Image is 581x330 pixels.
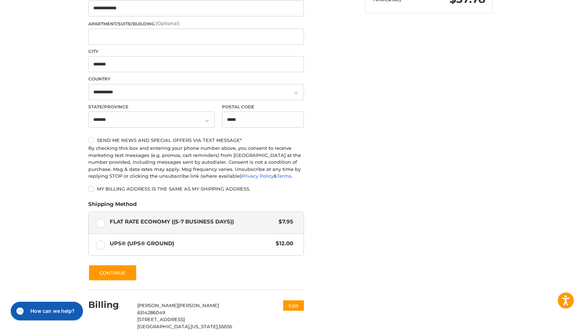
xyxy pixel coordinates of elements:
span: [GEOGRAPHIC_DATA], [137,324,191,329]
span: [PERSON_NAME] [178,302,219,308]
button: Edit [283,300,304,311]
button: Continue [88,265,137,281]
span: UPS® (UPS® Ground) [110,240,272,248]
label: My billing address is the same as my shipping address. [88,186,304,192]
span: [STREET_ADDRESS] [137,316,185,322]
span: [PERSON_NAME] [137,302,178,308]
label: Postal Code [222,104,304,110]
label: State/Province [88,104,215,110]
iframe: Gorgias live chat messenger [7,299,85,323]
a: Privacy Policy [241,173,274,179]
label: City [88,48,304,55]
label: Apartment/Suite/Building [88,20,304,27]
span: $12.00 [272,240,293,248]
span: $7.95 [275,218,293,226]
legend: Shipping Method [88,200,137,212]
div: By checking this box and entering your phone number above, you consent to receive marketing text ... [88,145,304,180]
label: Send me news and special offers via text message* [88,137,304,143]
span: Flat Rate Economy ((5-7 Business Days)) [110,218,275,226]
span: [US_STATE], [191,324,219,329]
span: 6514286049 [137,310,165,315]
small: (Optional) [156,20,179,26]
h2: Billing [88,299,130,310]
label: Country [88,76,304,82]
a: Terms [277,173,291,179]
